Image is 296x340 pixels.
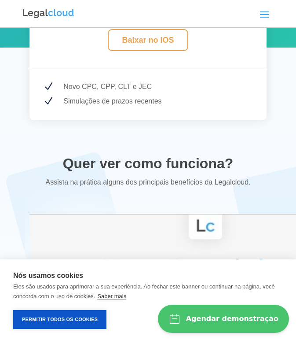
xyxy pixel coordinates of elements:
p: Eles são usados para aprimorar a sua experiência. Ao fechar este banner ou continuar na página, v... [13,283,275,299]
strong: Nós usamos cookies [13,272,83,279]
p: Assista na prática alguns dos principais benefícios da Legalcloud. [29,176,266,189]
p: Novo CPC, CPP, CLT e JEC [63,81,253,92]
a: Saber mais [97,293,126,300]
span: N [43,96,54,107]
button: Permitir Todos os Cookies [13,310,106,329]
p: Simulações de prazos recentes [63,96,253,107]
span: Quer ver como funciona? [63,155,234,171]
a: Baixar no iOS [108,29,188,52]
img: Logo da Legalcloud [22,8,75,19]
span: N [43,81,54,92]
